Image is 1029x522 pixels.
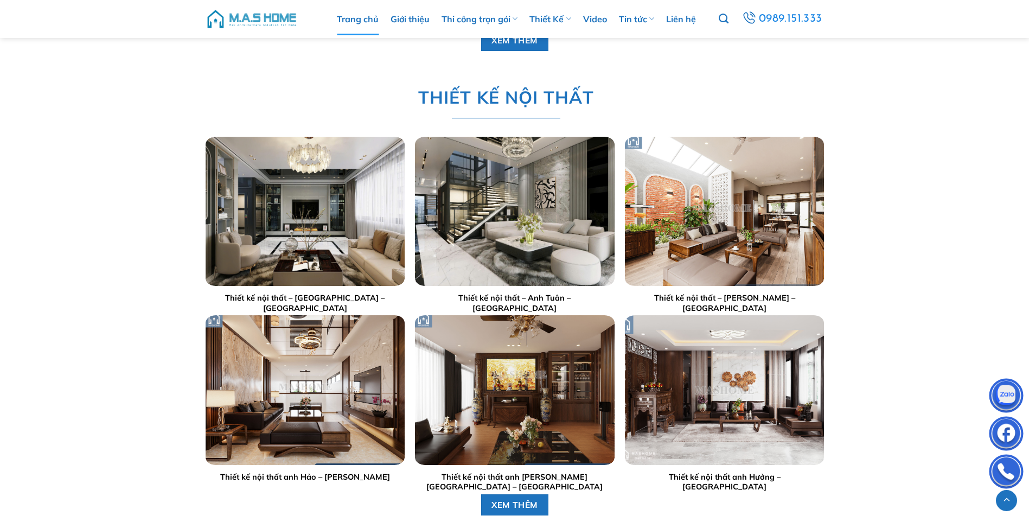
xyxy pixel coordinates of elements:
[481,30,548,51] a: XEM THÊM
[666,3,696,35] a: Liên hệ
[415,315,614,464] img: Trang chủ 90
[418,84,593,111] span: THIẾT KẾ NỘI THẤT
[205,315,404,464] img: Trang chủ 89
[210,293,399,313] a: Thiết kế nội thất – [GEOGRAPHIC_DATA] – [GEOGRAPHIC_DATA]
[206,3,298,35] img: M.A.S HOME – Tổng Thầu Thiết Kế Và Xây Nhà Trọn Gói
[481,494,548,515] a: XEM THÊM
[990,419,1022,451] img: Facebook
[996,490,1017,511] a: Lên đầu trang
[630,472,819,492] a: Thiết kế nội thất anh Hưởng – [GEOGRAPHIC_DATA]
[442,3,517,35] a: Thi công trọn gói
[220,472,389,482] a: Thiết kế nội thất anh Hảo – [PERSON_NAME]
[759,10,822,28] span: 0989.151.333
[420,472,609,492] a: Thiết kế nội thất anh [PERSON_NAME][GEOGRAPHIC_DATA] – [GEOGRAPHIC_DATA]
[990,457,1022,489] img: Phone
[619,3,654,35] a: Tin tức
[491,498,538,512] span: XEM THÊM
[491,34,538,47] span: XEM THÊM
[391,3,430,35] a: Giới thiệu
[719,8,728,30] a: Tìm kiếm
[205,137,404,286] img: Trang chủ 86
[630,293,819,313] a: Thiết kế nội thất – [PERSON_NAME] – [GEOGRAPHIC_DATA]
[420,293,609,313] a: Thiết kế nội thất – Anh Tuân – [GEOGRAPHIC_DATA]
[740,9,823,29] a: 0989.151.333
[625,315,824,464] img: Trang chủ 91
[529,3,571,35] a: Thiết Kế
[583,3,607,35] a: Video
[415,137,614,286] img: Trang chủ 87
[625,137,824,286] img: Trang chủ 88
[337,3,379,35] a: Trang chủ
[990,381,1022,413] img: Zalo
